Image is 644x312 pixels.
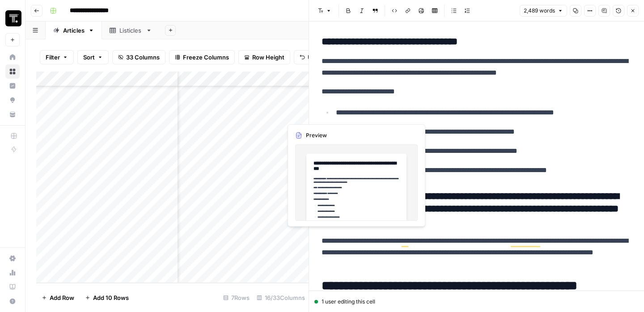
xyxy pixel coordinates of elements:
[50,293,74,302] span: Add Row
[5,251,20,266] a: Settings
[46,53,60,62] span: Filter
[83,53,95,62] span: Sort
[36,291,80,305] button: Add Row
[5,50,20,64] a: Home
[5,294,20,308] button: Help + Support
[119,26,142,35] div: Listicles
[102,21,160,39] a: Listicles
[183,53,229,62] span: Freeze Columns
[5,266,20,280] a: Usage
[5,64,20,79] a: Browse
[520,5,567,17] button: 2,489 words
[5,93,20,107] a: Opportunities
[5,79,20,93] a: Insights
[220,291,253,305] div: 7 Rows
[80,291,134,305] button: Add 10 Rows
[112,50,165,64] button: 33 Columns
[169,50,235,64] button: Freeze Columns
[5,107,20,122] a: Your Data
[93,293,129,302] span: Add 10 Rows
[238,50,290,64] button: Row Height
[126,53,160,62] span: 33 Columns
[40,50,74,64] button: Filter
[63,26,85,35] div: Articles
[314,298,639,306] div: 1 user editing this cell
[294,50,329,64] button: Undo
[5,280,20,294] a: Learning Hub
[5,7,20,30] button: Workspace: Thoughtspot
[252,53,284,62] span: Row Height
[77,50,109,64] button: Sort
[253,291,309,305] div: 16/33 Columns
[46,21,102,39] a: Articles
[524,7,555,15] span: 2,489 words
[5,10,21,26] img: Thoughtspot Logo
